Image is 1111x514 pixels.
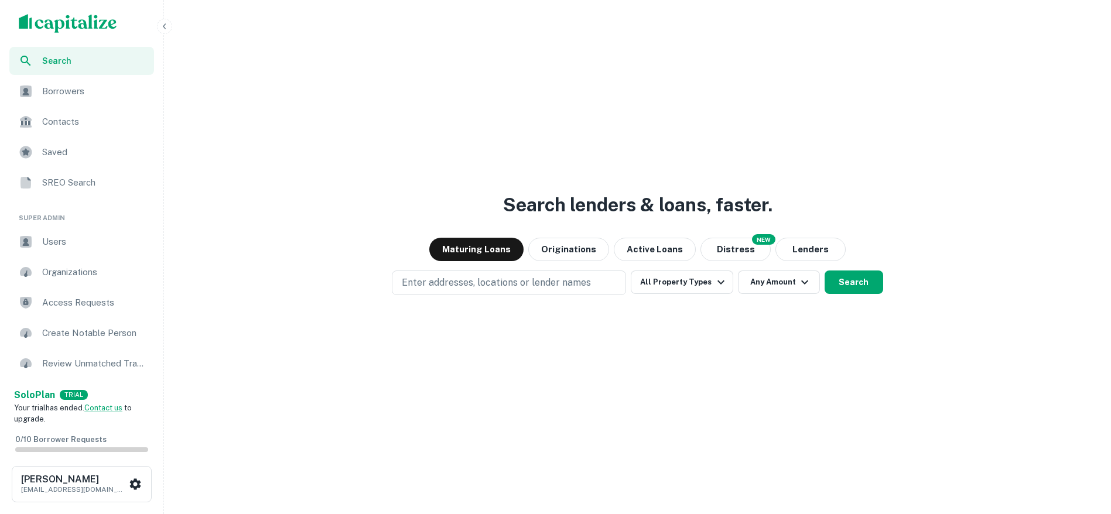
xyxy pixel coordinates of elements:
a: Review Unmatched Transactions [9,349,154,378]
span: Saved [42,145,147,159]
img: capitalize-logo.png [19,14,117,33]
a: Contacts [9,108,154,136]
a: Create Notable Person [9,319,154,347]
span: Your trial has ended. to upgrade. [14,403,132,424]
a: Contact us [84,403,122,412]
span: Organizations [42,265,147,279]
p: Enter addresses, locations or lender names [402,276,591,290]
span: Search [42,54,147,67]
button: All Property Types [631,270,733,294]
button: [PERSON_NAME][EMAIL_ADDRESS][DOMAIN_NAME] [12,466,152,502]
span: Users [42,235,147,249]
a: Organizations [9,258,154,286]
div: NEW [752,234,775,245]
div: TRIAL [60,390,88,400]
button: Maturing Loans [429,238,524,261]
h3: Search lenders & loans, faster. [503,191,772,219]
button: Any Amount [738,270,820,294]
a: Search [9,47,154,75]
button: Search distressed loans with lien and other non-mortgage details. [700,238,771,261]
iframe: Chat Widget [1052,420,1111,477]
button: Search [825,270,883,294]
span: Borrowers [42,84,147,98]
a: Review LTV Flagged Transactions [9,380,154,408]
button: Enter addresses, locations or lender names [392,270,626,295]
a: Access Requests [9,289,154,317]
a: Borrowers [9,77,154,105]
button: Active Loans [614,238,696,261]
a: Saved [9,138,154,166]
button: Lenders [775,238,846,261]
button: Originations [528,238,609,261]
a: Users [9,228,154,256]
strong: Solo Plan [14,389,55,400]
span: SREO Search [42,176,147,190]
span: Review Unmatched Transactions [42,357,147,371]
span: Contacts [42,115,147,129]
li: Super Admin [9,199,154,228]
span: Create Notable Person [42,326,147,340]
span: Access Requests [42,296,147,310]
p: [EMAIL_ADDRESS][DOMAIN_NAME] [21,484,127,495]
a: SREO Search [9,169,154,197]
h6: [PERSON_NAME] [21,475,127,484]
span: 0 / 10 Borrower Requests [15,435,107,444]
a: SoloPlan [14,388,55,402]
